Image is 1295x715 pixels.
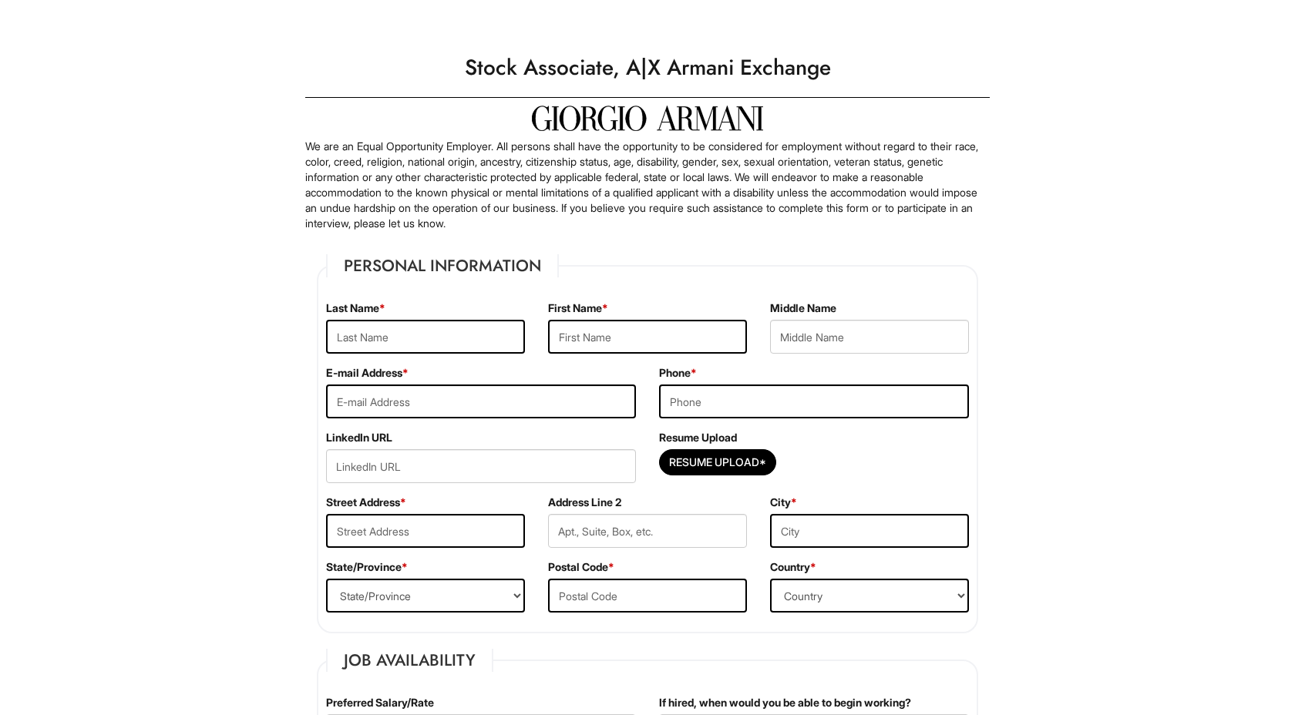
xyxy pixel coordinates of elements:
[326,430,392,445] label: LinkedIn URL
[548,300,608,316] label: First Name
[659,365,697,381] label: Phone
[548,559,614,575] label: Postal Code
[305,139,990,231] p: We are an Equal Opportunity Employer. All persons shall have the opportunity to be considered for...
[326,384,636,418] input: E-mail Address
[298,46,997,89] h1: Stock Associate, A|X Armani Exchange
[326,300,385,316] label: Last Name
[326,254,559,277] legend: Personal Information
[770,514,969,548] input: City
[326,365,409,381] label: E-mail Address
[770,495,797,510] label: City
[326,320,525,354] input: Last Name
[659,430,737,445] label: Resume Upload
[770,320,969,354] input: Middle Name
[326,559,408,575] label: State/Province
[548,320,747,354] input: First Name
[659,449,776,475] button: Resume Upload*Resume Upload*
[326,514,525,548] input: Street Address
[326,649,493,672] legend: Job Availability
[770,300,836,316] label: Middle Name
[532,106,763,131] img: Giorgio Armani
[326,449,636,483] input: LinkedIn URL
[548,495,621,510] label: Address Line 2
[326,695,434,710] label: Preferred Salary/Rate
[548,579,747,613] input: Postal Code
[326,579,525,613] select: State/Province
[659,695,911,710] label: If hired, when would you be able to begin working?
[770,559,816,575] label: Country
[326,495,406,510] label: Street Address
[770,579,969,613] select: Country
[659,384,969,418] input: Phone
[548,514,747,548] input: Apt., Suite, Box, etc.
